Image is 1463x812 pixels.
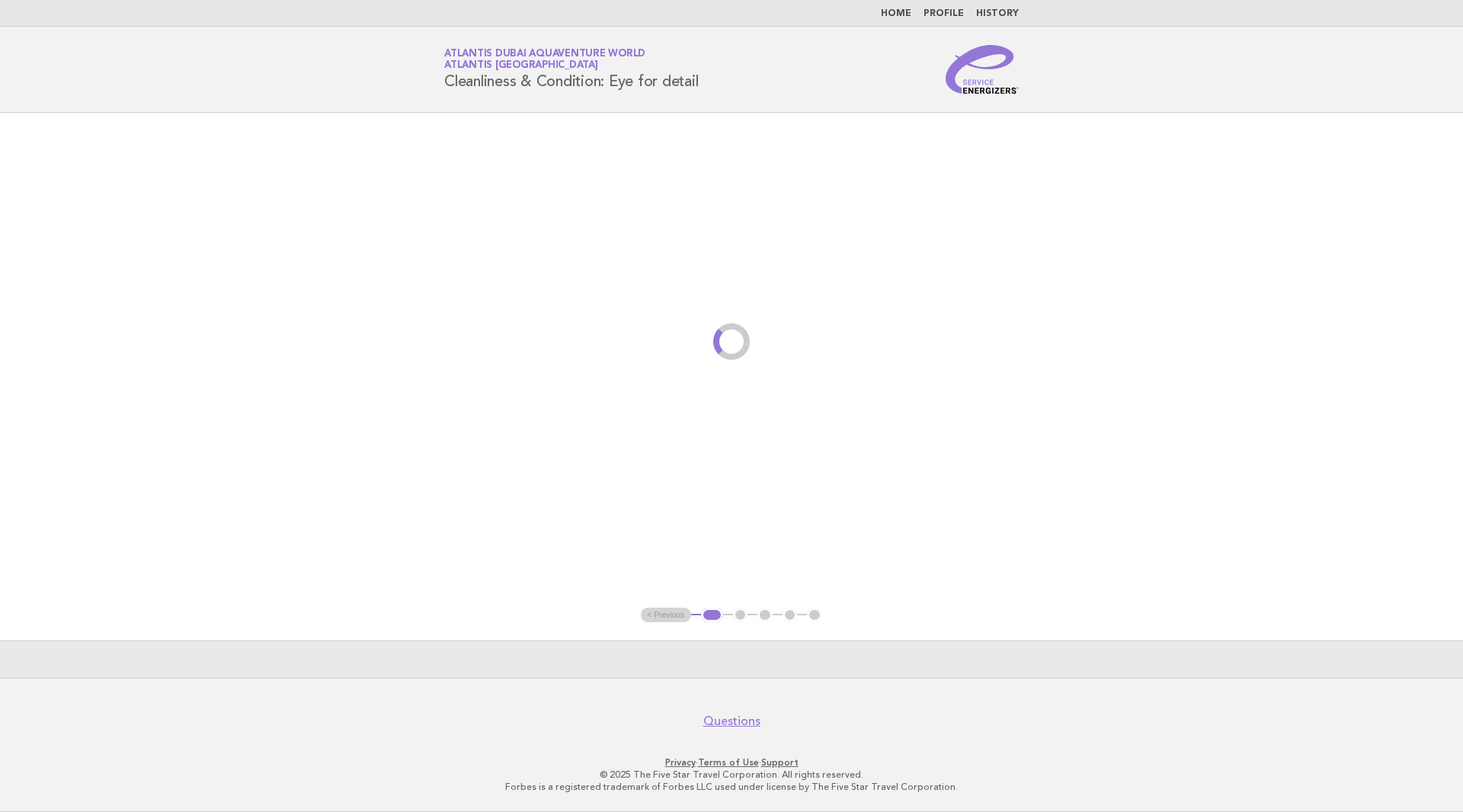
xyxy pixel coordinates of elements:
h1: Cleanliness & Condition: Eye for detail [444,50,698,89]
p: © 2025 The Five Star Travel Corporation. All rights reserved. [265,769,1198,781]
p: Forbes is a registered trademark of Forbes LLC used under license by The Five Star Travel Corpora... [265,781,1198,793]
a: Profile [924,9,964,18]
a: Support [761,757,799,768]
img: Service Energizers [946,45,1019,94]
a: Home [881,9,911,18]
a: Atlantis Dubai Aquaventure WorldAtlantis [GEOGRAPHIC_DATA] [444,49,645,70]
span: Atlantis [GEOGRAPHIC_DATA] [444,61,598,71]
a: History [976,9,1019,18]
a: Privacy [665,757,696,768]
a: Terms of Use [698,757,759,768]
a: Questions [703,714,760,729]
p: · · [265,756,1198,769]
